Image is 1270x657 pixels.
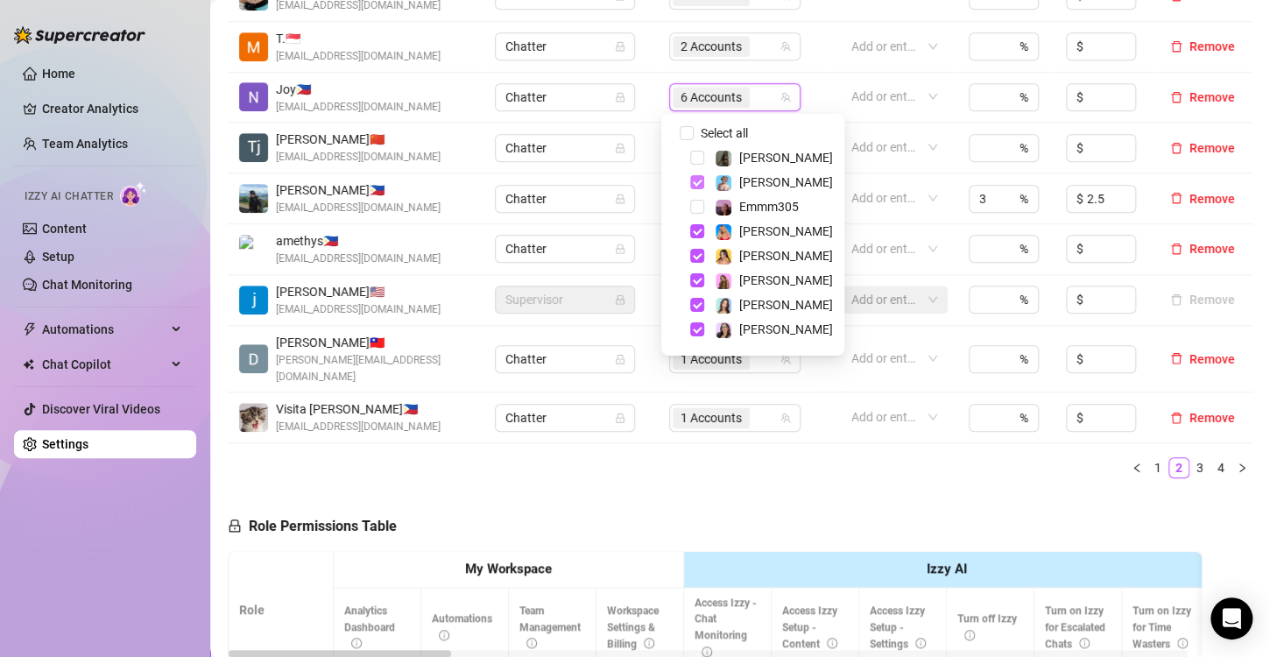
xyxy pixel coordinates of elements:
span: info-circle [827,638,837,648]
button: right [1231,457,1252,478]
span: Select tree node [690,224,704,238]
span: info-circle [915,638,926,648]
span: team [780,413,791,423]
a: 2 [1169,458,1189,477]
img: Tj Espiritu [239,133,268,162]
img: Vanessa [716,175,731,191]
span: Remove [1189,411,1235,425]
span: Select all [694,124,755,143]
a: 4 [1211,458,1231,477]
span: amethys 🇵🇭 [276,231,441,251]
span: lock [615,413,625,423]
a: 3 [1190,458,1210,477]
span: [PERSON_NAME][EMAIL_ADDRESS][DOMAIN_NAME] [276,352,474,385]
img: Chat Copilot [23,358,34,371]
img: Brandy [716,151,731,166]
span: Remove [1189,39,1235,53]
span: [PERSON_NAME] [739,298,833,312]
a: Setup [42,250,74,264]
span: Turn on Izzy for Escalated Chats [1045,604,1105,650]
span: Select tree node [690,151,704,165]
span: 6 Accounts [681,88,742,107]
span: [PERSON_NAME] [739,175,833,189]
span: Team Management [519,604,581,650]
button: Remove [1163,188,1242,209]
span: delete [1170,192,1182,204]
span: [EMAIL_ADDRESS][DOMAIN_NAME] [276,48,441,65]
span: info-circle [1079,638,1090,648]
span: Select tree node [690,200,704,214]
li: 4 [1210,457,1231,478]
span: Chatter [505,33,624,60]
img: Ari [716,273,731,289]
span: Chatter [505,186,624,212]
span: Select tree node [690,273,704,287]
span: right [1237,463,1247,473]
a: Settings [42,437,88,451]
span: lock [228,519,242,533]
span: Select tree node [690,322,704,336]
span: thunderbolt [23,322,37,336]
li: 2 [1168,457,1189,478]
button: Remove [1163,36,1242,57]
span: Visita [PERSON_NAME] 🇵🇭 [276,399,441,419]
img: Joy [239,82,268,111]
span: lock [615,92,625,102]
span: 1 Accounts [681,350,742,369]
span: Workspace Settings & Billing [607,604,659,650]
button: left [1126,457,1147,478]
a: Home [42,67,75,81]
img: AI Chatter [120,181,147,207]
span: Chatter [505,236,624,262]
span: [EMAIL_ADDRESS][DOMAIN_NAME] [276,99,441,116]
span: Joy 🇵🇭 [276,80,441,99]
img: Trixia Sy [239,32,268,61]
button: Remove [1163,238,1242,259]
span: info-circle [351,638,362,648]
span: [PERSON_NAME] [739,249,833,263]
button: Remove [1163,407,1242,428]
span: Access Izzy Setup - Settings [870,604,926,650]
span: [PERSON_NAME] 🇹🇼 [276,333,474,352]
span: [PERSON_NAME] 🇨🇳 [276,130,441,149]
span: delete [1170,142,1182,154]
img: Visita Renz Edward [239,403,268,432]
li: Previous Page [1126,457,1147,478]
span: team [780,354,791,364]
span: [EMAIL_ADDRESS][DOMAIN_NAME] [276,419,441,435]
img: John [239,184,268,213]
span: Access Izzy Setup - Content [782,604,837,650]
span: 2 Accounts [681,37,742,56]
span: lock [615,143,625,153]
span: delete [1170,91,1182,103]
span: delete [1170,243,1182,255]
span: left [1132,463,1142,473]
li: Next Page [1231,457,1252,478]
span: [PERSON_NAME] [739,224,833,238]
span: info-circle [702,646,712,657]
a: Discover Viral Videos [42,402,160,416]
span: info-circle [964,630,975,640]
span: Chatter [505,405,624,431]
span: lock [615,244,625,254]
a: Team Analytics [42,137,128,151]
span: [PERSON_NAME] 🇵🇭 [276,180,441,200]
span: delete [1170,412,1182,424]
div: Open Intercom Messenger [1210,597,1252,639]
span: Chat Copilot [42,350,166,378]
span: Remove [1189,192,1235,206]
a: 1 [1148,458,1168,477]
button: Remove [1163,349,1242,370]
span: info-circle [526,638,537,648]
span: 1 Accounts [673,349,750,370]
a: Content [42,222,87,236]
span: 1 Accounts [681,408,742,427]
img: amethys [239,235,268,264]
span: Automations [432,612,492,641]
span: delete [1170,352,1182,364]
span: [PERSON_NAME] [739,322,833,336]
span: lock [615,354,625,364]
span: Automations [42,315,166,343]
span: lock [615,294,625,305]
span: Remove [1189,141,1235,155]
